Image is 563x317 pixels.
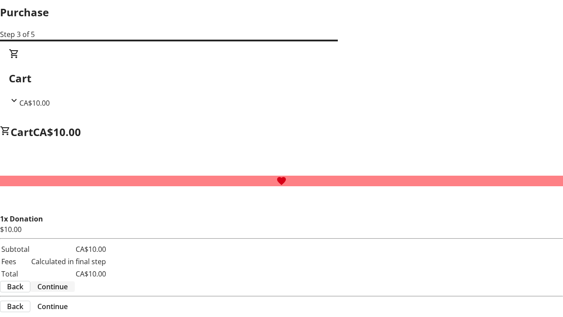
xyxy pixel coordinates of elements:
[11,125,33,139] span: Cart
[1,256,30,267] td: Fees
[9,70,554,86] h2: Cart
[30,301,75,312] button: Continue
[1,268,30,280] td: Total
[9,48,554,108] div: CartCA$10.00
[33,125,81,139] span: CA$10.00
[30,281,75,292] button: Continue
[31,256,106,267] td: Calculated in final step
[31,243,106,255] td: CA$10.00
[19,98,50,108] span: CA$10.00
[7,281,23,292] span: Back
[37,281,68,292] span: Continue
[31,268,106,280] td: CA$10.00
[1,243,30,255] td: Subtotal
[37,301,68,312] span: Continue
[7,301,23,312] span: Back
